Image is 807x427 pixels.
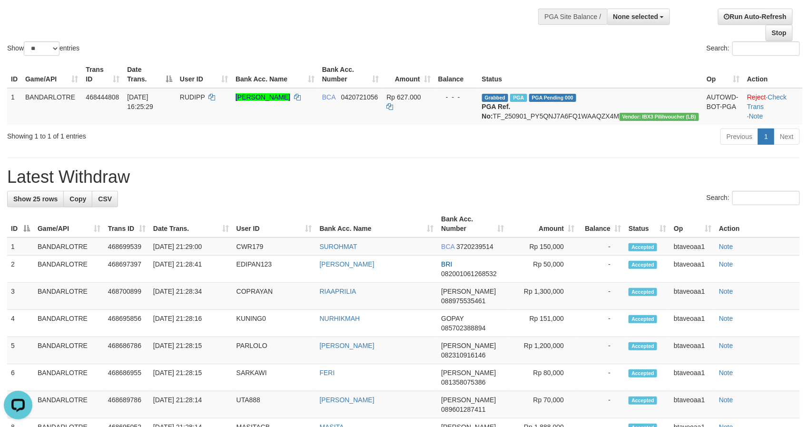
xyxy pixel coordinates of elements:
th: Amount: activate to sort column ascending [383,61,434,88]
a: Copy [63,191,92,207]
a: Note [719,260,733,268]
a: Note [719,243,733,250]
td: BANDARLOTRE [34,391,104,418]
td: 468700899 [104,283,149,310]
td: [DATE] 21:29:00 [149,238,233,256]
td: - [578,364,625,391]
a: RIAAPRILIA [320,288,356,295]
td: 2 [7,256,34,283]
td: 1 [7,238,34,256]
td: 1 [7,88,21,125]
th: Game/API: activate to sort column ascending [21,61,82,88]
th: User ID: activate to sort column ascending [233,210,316,238]
td: UTA888 [233,391,316,418]
th: Status [478,61,703,88]
td: TF_250901_PY5QNJ7A6FQ1WAAQZX4M [478,88,703,125]
th: Bank Acc. Number: activate to sort column ascending [318,61,383,88]
td: btaveoaa1 [670,391,715,418]
label: Search: [707,41,800,56]
td: btaveoaa1 [670,310,715,337]
div: Showing 1 to 1 of 1 entries [7,128,329,141]
td: 5 [7,337,34,364]
td: 468686955 [104,364,149,391]
a: Reject [747,93,766,101]
th: ID: activate to sort column descending [7,210,34,238]
a: Show 25 rows [7,191,64,207]
th: Balance [434,61,478,88]
th: Balance: activate to sort column ascending [578,210,625,238]
td: [DATE] 21:28:16 [149,310,233,337]
td: BANDARLOTRE [34,256,104,283]
td: btaveoaa1 [670,238,715,256]
a: Note [719,369,733,377]
th: User ID: activate to sort column ascending [176,61,232,88]
td: btaveoaa1 [670,256,715,283]
span: Grabbed [482,94,509,102]
th: Bank Acc. Number: activate to sort column ascending [437,210,508,238]
a: [PERSON_NAME] [320,342,374,349]
span: None selected [613,13,659,20]
a: FERI [320,369,335,377]
td: AUTOWD-BOT-PGA [703,88,743,125]
td: Rp 1,300,000 [508,283,578,310]
td: 468697397 [104,256,149,283]
td: - [578,238,625,256]
th: Trans ID: activate to sort column ascending [104,210,149,238]
th: ID [7,61,21,88]
a: Check Trans [747,93,787,110]
span: Accepted [629,261,657,269]
a: Note [749,112,763,120]
span: [PERSON_NAME] [441,342,496,349]
td: BANDARLOTRE [34,337,104,364]
td: EDIPAN123 [233,256,316,283]
h1: Latest Withdraw [7,168,800,187]
td: 4 [7,310,34,337]
span: BCA [441,243,454,250]
a: SUROHMAT [320,243,357,250]
td: - [578,337,625,364]
span: Copy 081358075386 to clipboard [441,378,485,386]
span: Copy 089601287411 to clipboard [441,406,485,413]
td: [DATE] 21:28:15 [149,364,233,391]
button: None selected [607,9,670,25]
td: 468686786 [104,337,149,364]
span: Copy 082310916146 to clipboard [441,351,485,359]
td: BANDARLOTRE [21,88,82,125]
span: [PERSON_NAME] [441,369,496,377]
td: BANDARLOTRE [34,283,104,310]
td: BANDARLOTRE [34,310,104,337]
a: NURHIKMAH [320,315,360,322]
span: [DATE] 16:25:29 [127,93,153,110]
td: 468689786 [104,391,149,418]
td: Rp 50,000 [508,256,578,283]
th: Status: activate to sort column ascending [625,210,670,238]
td: 468699539 [104,238,149,256]
td: - [578,310,625,337]
td: SARKAWI [233,364,316,391]
a: [PERSON_NAME] [320,260,374,268]
div: PGA Site Balance / [538,9,607,25]
span: Copy 082001061268532 to clipboard [441,270,497,278]
span: Accepted [629,369,657,377]
th: Bank Acc. Name: activate to sort column ascending [232,61,318,88]
td: BANDARLOTRE [34,364,104,391]
a: Run Auto-Refresh [718,9,793,25]
td: 6 [7,364,34,391]
a: CSV [92,191,118,207]
th: Date Trans.: activate to sort column ascending [149,210,233,238]
td: btaveoaa1 [670,364,715,391]
a: Note [719,342,733,349]
a: Note [719,288,733,295]
span: BRI [441,260,452,268]
th: Action [743,61,803,88]
td: KUNING0 [233,310,316,337]
td: - [578,256,625,283]
span: Accepted [629,342,657,350]
span: 468444808 [86,93,119,101]
span: GOPAY [441,315,463,322]
span: Vendor URL: https://dashboard.q2checkout.com/secure [620,113,699,121]
label: Show entries [7,41,79,56]
span: Copy 0420721056 to clipboard [341,93,378,101]
span: Accepted [629,315,657,323]
td: btaveoaa1 [670,337,715,364]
